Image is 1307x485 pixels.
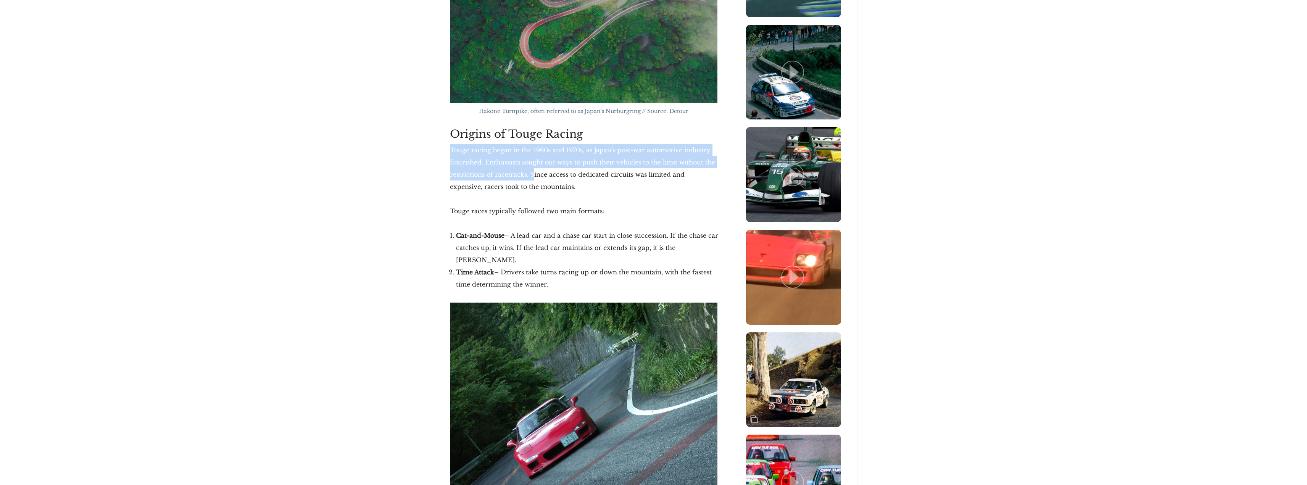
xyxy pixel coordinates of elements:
li: – Drivers take turns racing up or down the mountain, with the fastest time determining the winner. [456,266,720,290]
p: Touge racing began in the 1960s and 1970s, as Japan’s post-war automotive industry flourished. En... [450,144,717,193]
span: Hakone Turnpike, often referred to as Japan's Nurburgring // Source: Detour [479,108,688,114]
p: Touge races typically followed two main formats: [450,205,717,217]
strong: Time Attack [456,268,494,276]
h2: Origins of Touge Racing [450,127,717,141]
li: – A lead car and a chase car start in close succession. If the chase car catches up, it wins. If ... [456,229,720,266]
strong: Cat-and-Mouse [456,232,504,239]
